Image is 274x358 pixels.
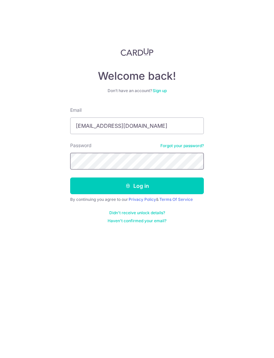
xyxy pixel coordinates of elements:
a: Forgot your password? [160,143,204,148]
div: Don’t have an account? [70,88,204,93]
a: Didn't receive unlock details? [109,210,165,216]
img: CardUp Logo [121,48,153,56]
a: Privacy Policy [129,197,156,202]
label: Password [70,142,92,149]
div: By continuing you agree to our & [70,197,204,202]
label: Email [70,107,82,113]
a: Sign up [153,88,167,93]
button: Log in [70,177,204,194]
a: Haven't confirmed your email? [108,218,166,224]
a: Terms Of Service [159,197,193,202]
h4: Welcome back! [70,69,204,83]
input: Enter your Email [70,117,204,134]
